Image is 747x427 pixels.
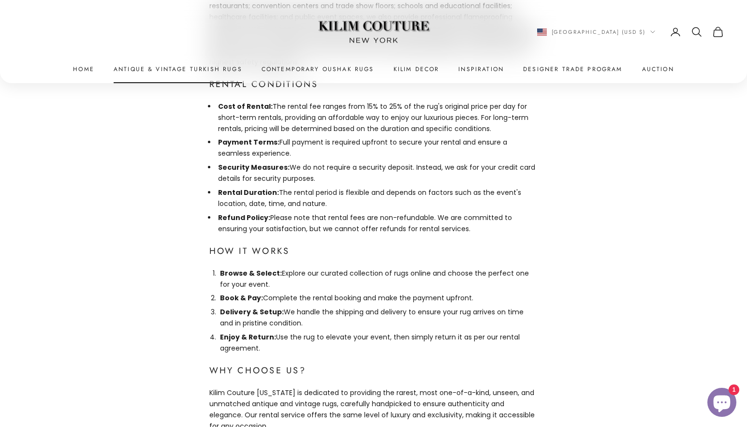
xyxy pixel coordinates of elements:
strong: Refund Policy: [218,213,270,222]
a: Home [73,64,94,74]
strong: Cost of Rental: [218,102,273,111]
li: We handle the shipping and delivery to ensure your rug arrives on time and in pristine condition. [218,307,538,329]
span: [GEOGRAPHIC_DATA] (USD $) [552,28,646,36]
li: Use the rug to elevate your event, then simply return it as per our rental agreement. [218,332,538,354]
img: Logo of Kilim Couture New York [313,9,434,55]
a: Designer Trade Program [523,64,623,74]
h4: How It Works [209,244,538,258]
a: Contemporary Oushak Rugs [262,64,374,74]
strong: Security Measures: [218,162,290,172]
strong: Rental Duration: [218,188,279,197]
a: Inspiration [458,64,504,74]
summary: Kilim Decor [394,64,439,74]
strong: Delivery & Setup: [220,307,284,317]
nav: Primary navigation [23,64,724,74]
li: Complete the rental booking and make the payment upfront. [218,293,538,304]
li: Explore our curated collection of rugs online and choose the perfect one for your event. [218,268,538,290]
inbox-online-store-chat: Shopify online store chat [704,388,739,419]
img: United States [537,29,547,36]
strong: Book & Pay: [220,293,263,303]
a: Auction [642,64,674,74]
nav: Secondary navigation [537,26,724,38]
a: Antique & Vintage Turkish Rugs [114,64,242,74]
button: Change country or currency [537,28,656,36]
li: Please note that rental fees are non-refundable. We are committed to ensuring your satisfaction, ... [216,212,538,235]
li: We do not require a security deposit. Instead, we ask for your credit card details for security p... [216,162,538,184]
h4: Why Choose Us? [209,364,538,378]
strong: Payment Terms: [218,137,279,147]
strong: Browse & Select: [220,268,282,278]
h4: Rental Conditions [209,77,538,91]
li: The rental fee ranges from 15% to 25% of the rug's original price per day for short-term rentals,... [216,101,538,134]
strong: Enjoy & Return: [220,332,276,342]
li: Full payment is required upfront to secure your rental and ensure a seamless experience. [216,137,538,159]
li: The rental period is flexible and depends on factors such as the event's location, date, time, an... [216,187,538,209]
